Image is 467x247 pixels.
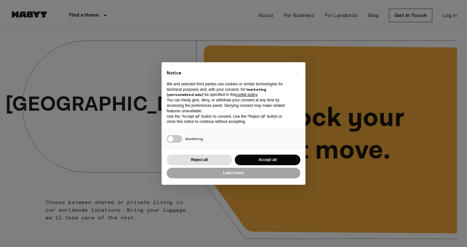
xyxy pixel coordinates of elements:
span: Marketing [185,136,203,141]
span: × [296,69,298,76]
button: Reject all [167,155,232,165]
strong: “marketing (personalized ads)” [167,87,266,97]
p: We and selected third parties use cookies or similar technologies for technical purposes and, wit... [167,81,290,98]
button: Learn more [167,168,300,178]
h2: Notice [167,70,290,76]
button: Close this notice [292,67,302,78]
p: You can freely give, deny, or withdraw your consent at any time by accessing the preferences pane... [167,98,290,114]
button: Accept all [235,155,300,165]
a: cookie policy [235,92,257,97]
p: Use the “Accept all” button to consent. Use the “Reject all” button or close this notice to conti... [167,114,290,125]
